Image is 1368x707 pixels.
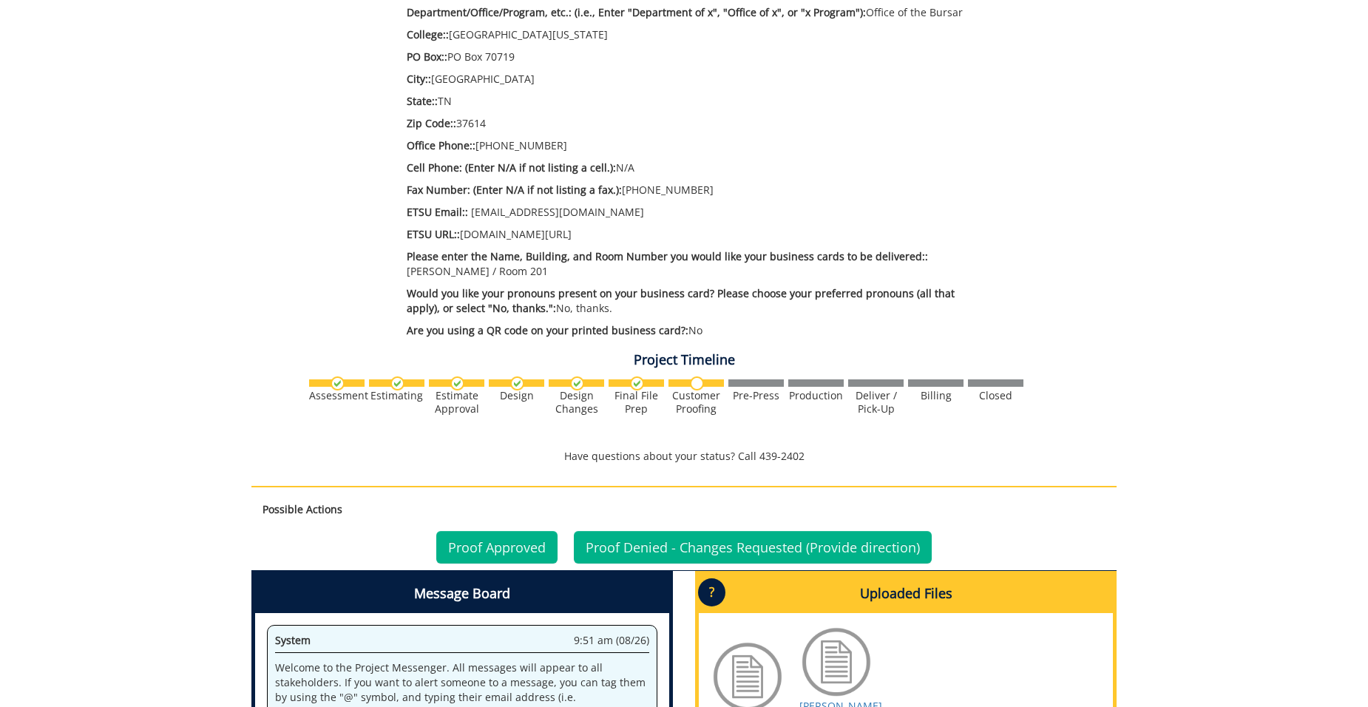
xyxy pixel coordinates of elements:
[407,286,955,315] span: Would you like your pronouns present on your business card? Please choose your preferred pronouns...
[407,50,447,64] span: PO Box::
[407,249,986,279] p: [PERSON_NAME] / Room 201
[331,376,345,390] img: checkmark
[407,323,688,337] span: Are you using a QR code on your printed business card?:
[407,5,866,19] span: Department/Office/Program, etc.: (i.e., Enter "Department of x", "Office of x", or "x Program"):
[728,389,784,402] div: Pre-Press
[407,72,986,87] p: [GEOGRAPHIC_DATA]
[407,183,986,197] p: [PHONE_NUMBER]
[407,227,460,241] span: ETSU URL::
[407,205,468,219] span: ETSU Email::
[436,531,558,564] a: Proof Approved
[788,389,844,402] div: Production
[690,376,704,390] img: no
[429,389,484,416] div: Estimate Approval
[510,376,524,390] img: checkmark
[407,50,986,64] p: PO Box 70719
[251,353,1117,368] h4: Project Timeline
[668,389,724,416] div: Customer Proofing
[450,376,464,390] img: checkmark
[489,389,544,402] div: Design
[407,116,456,130] span: Zip Code::
[698,578,725,606] p: ?
[407,138,986,153] p: [PHONE_NUMBER]
[407,249,928,263] span: Please enter the Name, Building, and Room Number you would like your business cards to be deliver...
[390,376,404,390] img: checkmark
[574,633,649,648] span: 9:51 am (08/26)
[570,376,584,390] img: checkmark
[309,389,365,402] div: Assessment
[407,5,986,20] p: Office of the Bursar
[630,376,644,390] img: checkmark
[574,531,932,564] a: Proof Denied - Changes Requested (Provide direction)
[407,72,431,86] span: City::
[609,389,664,416] div: Final File Prep
[848,389,904,416] div: Deliver / Pick-Up
[407,205,986,220] p: [EMAIL_ADDRESS][DOMAIN_NAME]
[407,94,438,108] span: State::
[407,160,616,175] span: Cell Phone: (Enter N/A if not listing a cell.):
[968,389,1023,402] div: Closed
[407,323,986,338] p: No
[255,575,669,613] h4: Message Board
[699,575,1113,613] h4: Uploaded Files
[407,116,986,131] p: 37614
[549,389,604,416] div: Design Changes
[251,449,1117,464] p: Have questions about your status? Call 439-2402
[369,389,424,402] div: Estimating
[407,286,986,316] p: No, thanks.
[275,633,311,647] span: System
[407,138,475,152] span: Office Phone::
[407,183,622,197] span: Fax Number: (Enter N/A if not listing a fax.):
[407,27,449,41] span: College::
[908,389,964,402] div: Billing
[407,160,986,175] p: N/A
[407,94,986,109] p: TN
[407,227,986,242] p: [DOMAIN_NAME][URL]
[407,27,986,42] p: [GEOGRAPHIC_DATA][US_STATE]
[263,502,342,516] strong: Possible Actions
